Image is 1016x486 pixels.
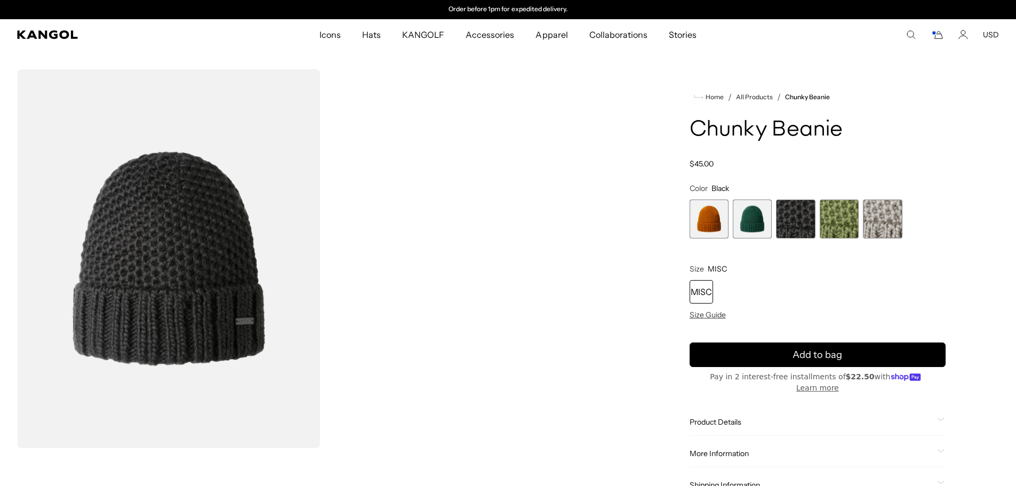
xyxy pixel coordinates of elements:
[449,5,567,14] p: Order before 1pm for expedited delivery.
[319,19,341,50] span: Icons
[398,5,618,14] div: 2 of 2
[958,30,968,39] a: Account
[820,200,859,238] div: 4 of 5
[733,200,772,238] div: 2 of 5
[398,5,618,14] slideshow-component: Announcement bar
[690,264,704,274] span: Size
[694,92,724,102] a: Home
[690,200,729,238] div: 1 of 5
[402,19,444,50] span: KANGOLF
[391,19,455,50] a: KANGOLF
[733,200,772,238] label: Deep Emerald
[525,19,578,50] a: Apparel
[17,69,320,448] img: color-black
[724,91,732,103] li: /
[690,449,933,458] span: More Information
[906,30,916,39] summary: Search here
[690,159,714,169] span: $45.00
[776,200,815,238] label: Black
[690,310,726,320] span: Size Guide
[690,200,729,238] label: Burnt Orange
[931,30,943,39] button: Cart
[17,69,628,448] product-gallery: Gallery Viewer
[708,264,727,274] span: MISC
[690,91,946,103] nav: breadcrumbs
[466,19,514,50] span: Accessories
[736,93,773,101] a: All Products
[773,91,781,103] li: /
[983,30,999,39] button: USD
[455,19,525,50] a: Accessories
[669,19,697,50] span: Stories
[309,19,351,50] a: Icons
[690,118,946,142] h1: Chunky Beanie
[785,93,830,101] a: Chunky Beanie
[589,19,647,50] span: Collaborations
[362,19,381,50] span: Hats
[535,19,567,50] span: Apparel
[398,5,618,14] div: Announcement
[711,184,729,193] span: Black
[690,342,946,367] button: Add to bag
[351,19,391,50] a: Hats
[690,184,708,193] span: Color
[579,19,658,50] a: Collaborations
[690,417,933,427] span: Product Details
[658,19,707,50] a: Stories
[17,30,211,39] a: Kangol
[703,93,724,101] span: Home
[863,200,902,238] div: 5 of 5
[776,200,815,238] div: 3 of 5
[690,280,713,304] div: MISC
[793,348,842,362] span: Add to bag
[863,200,902,238] label: Warm Grey
[820,200,859,238] label: Sea Kelp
